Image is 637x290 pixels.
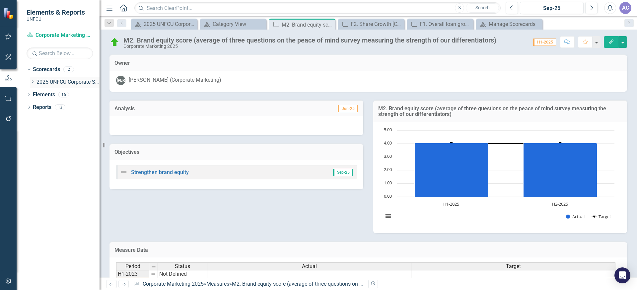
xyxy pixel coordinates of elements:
button: AC [619,2,631,14]
text: 2.00 [384,166,392,172]
div: [PERSON_NAME] [116,76,125,85]
div: F1. Overall loan growth [Corporate] [420,20,472,28]
button: Search [466,3,499,13]
text: 3.00 [384,153,392,159]
a: Corporate Marketing 2025 [27,32,93,39]
button: Sep-25 [520,2,584,14]
button: Show Target [592,214,611,220]
span: Period [125,263,140,269]
a: Corporate Marketing 2025 [143,281,204,287]
a: Scorecards [33,66,60,73]
span: H1-2025 [533,39,556,46]
h3: Analysis [114,106,236,112]
text: H1-2025 [443,201,459,207]
div: Category View [213,20,265,28]
div: Open Intercom Messenger [614,267,630,283]
input: Search Below... [27,48,93,59]
path: H1-2025, 4.05. Actual. [415,143,488,197]
a: F1. Overall loan growth [Corporate] [409,20,472,28]
text: 5.00 [384,127,392,133]
g: Target, series 2 of 2. Line with 2 data points. [450,142,562,145]
img: On Target [109,37,120,48]
div: 2 [63,67,74,72]
div: Manage Scorecards [489,20,541,28]
span: Actual [302,263,317,269]
div: M2. Brand equity score (average of three questions on the peace of mind survey measuring the stre... [232,281,525,287]
a: 2025 UNFCU Corporate Balanced Scorecard [133,20,196,28]
path: H1-2025, 4. Target. [450,142,453,145]
img: ClearPoint Strategy [3,7,15,19]
span: Elements & Reports [27,8,85,16]
div: M2. Brand equity score (average of three questions on the peace of mind survey measuring the stre... [282,21,334,29]
div: 13 [55,104,65,110]
span: Search [475,5,490,10]
h3: Objectives [114,149,358,155]
div: » » [133,280,363,288]
text: 1.00 [384,180,392,186]
g: Actual, series 1 of 2. Bar series with 2 bars. [415,143,597,197]
path: H2-2025, 4. Target. [559,142,562,145]
span: Target [506,263,521,269]
td: Not Defined [158,270,207,278]
svg: Interactive chart [380,127,618,227]
a: Measures [206,281,229,287]
span: Status [175,263,190,269]
img: 8DAGhfEEPCf229AAAAAElFTkSuQmCC [151,264,156,269]
a: Reports [33,104,51,111]
div: Sep-25 [522,4,581,12]
small: UNFCU [27,16,85,22]
input: Search ClearPoint... [134,2,501,14]
td: H1-2023 [116,270,149,278]
path: H2-2025, 4.05. Actual. [524,143,597,197]
text: H2-2025 [552,201,568,207]
div: Corporate Marketing 2025 [123,44,496,49]
div: 2025 UNFCU Corporate Balanced Scorecard [144,20,196,28]
div: 16 [58,92,69,97]
img: 8DAGhfEEPCf229AAAAAElFTkSuQmCC [151,271,156,277]
a: Category View [202,20,265,28]
span: Sep-25 [333,169,353,176]
div: F2. Share Growth [Corporate] [351,20,403,28]
img: Not Defined [120,168,128,176]
h3: Owner [114,60,622,66]
h3: M2. Brand equity score (average of three questions on the peace of mind survey measuring the stre... [378,106,622,117]
span: Jun-25 [338,105,358,112]
text: 0.00 [384,193,392,199]
text: 4.00 [384,140,392,146]
h3: Measure Data [114,247,622,253]
div: [PERSON_NAME] (Corporate Marketing) [129,76,221,84]
div: M2. Brand equity score (average of three questions on the peace of mind survey measuring the stre... [123,37,496,44]
div: Chart. Highcharts interactive chart. [380,127,620,227]
button: View chart menu, Chart [384,212,393,221]
button: Show Actual [566,214,585,220]
a: F2. Share Growth [Corporate] [340,20,403,28]
a: 2025 UNFCU Corporate Scorecard [36,78,100,86]
a: Manage Scorecards [478,20,541,28]
a: Elements [33,91,55,99]
a: Strengthen brand equity [131,169,189,175]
